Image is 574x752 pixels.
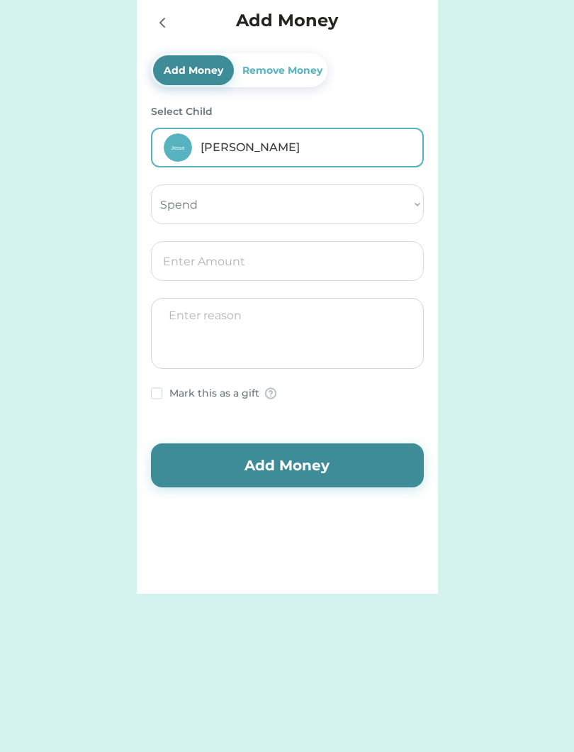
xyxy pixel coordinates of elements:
h4: Add Money [236,8,338,33]
div: [PERSON_NAME] [201,139,411,156]
div: Remove Money [240,63,325,78]
img: Group%2026910.png [265,387,276,399]
div: Mark this as a gift [169,386,259,401]
input: Enter Amount [151,241,424,281]
div: Select Child [151,104,424,119]
div: Add Money [161,63,226,78]
button: Add Money [151,443,424,487]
